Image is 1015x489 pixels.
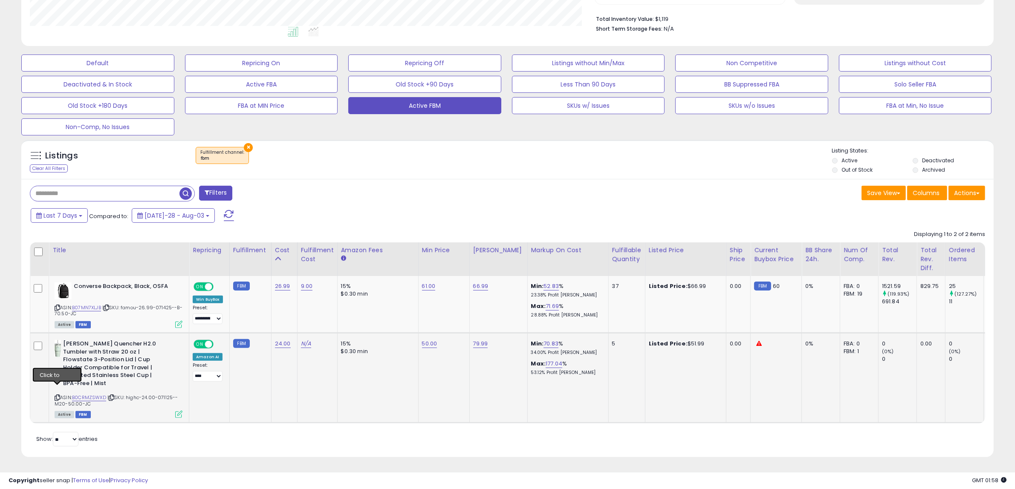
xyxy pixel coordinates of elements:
[754,246,798,264] div: Current Buybox Price
[422,246,466,255] div: Min Price
[233,339,250,348] small: FBM
[55,282,182,327] div: ASIN:
[531,360,546,368] b: Max:
[922,166,945,173] label: Archived
[841,166,873,173] label: Out of Stock
[193,246,226,255] div: Repricing
[341,282,412,290] div: 15%
[21,118,174,135] button: Non-Comp, No Issues
[844,348,872,355] div: FBM: 1
[949,282,983,290] div: 25
[132,208,215,223] button: [DATE]-28 - Aug-03
[74,282,177,293] b: Converse Backpack, Black, OSFA
[913,189,940,197] span: Columns
[546,302,559,311] a: 71.69
[882,340,917,348] div: 0
[185,76,338,93] button: Active FBA
[612,246,642,264] div: Fulfillable Quantity
[194,341,205,348] span: ON
[730,340,744,348] div: 0.00
[882,355,917,363] div: 0
[531,302,602,318] div: %
[612,282,639,290] div: 37
[754,282,771,291] small: FBM
[301,282,313,291] a: 9.00
[473,282,489,291] a: 66.99
[212,341,226,348] span: OFF
[301,339,311,348] a: N/A
[55,321,74,328] span: All listings currently available for purchase on Amazon
[675,55,828,72] button: Non Competitive
[31,208,88,223] button: Last 7 Days
[193,353,223,361] div: Amazon AI
[531,360,602,376] div: %
[145,211,204,220] span: [DATE]-28 - Aug-03
[531,340,602,356] div: %
[649,339,688,348] b: Listed Price:
[72,394,106,401] a: B0CRMZSWXD
[882,246,913,264] div: Total Rev.
[844,340,872,348] div: FBA: 0
[805,246,836,264] div: BB Share 24h.
[9,476,40,484] strong: Copyright
[949,340,983,348] div: 0
[527,242,608,276] th: The percentage added to the cost of goods (COGS) that forms the calculator for Min & Max prices.
[649,246,723,255] div: Listed Price
[512,76,665,93] button: Less Than 90 Days
[882,348,894,355] small: (0%)
[596,15,654,23] b: Total Inventory Value:
[972,476,1006,484] span: 2025-08-11 01:58 GMT
[675,76,828,93] button: BB Suppressed FBA
[888,291,909,297] small: (119.93%)
[839,55,992,72] button: Listings without Cost
[301,246,334,264] div: Fulfillment Cost
[473,339,488,348] a: 79.99
[839,76,992,93] button: Solo Seller FBA
[233,246,268,255] div: Fulfillment
[21,97,174,114] button: Old Stock +180 Days
[531,282,602,298] div: %
[193,296,223,303] div: Win BuyBox
[185,97,338,114] button: FBA at MIN Price
[531,370,602,376] p: 53.12% Profit [PERSON_NAME]
[110,476,148,484] a: Privacy Policy
[844,282,872,290] div: FBA: 0
[531,302,546,310] b: Max:
[920,282,939,290] div: 829.75
[531,282,544,290] b: Min:
[193,305,223,324] div: Preset:
[199,186,232,201] button: Filters
[920,340,939,348] div: 0.00
[531,339,544,348] b: Min:
[244,143,253,152] button: ×
[341,348,412,355] div: $0.30 min
[544,282,559,291] a: 52.83
[531,292,602,298] p: 23.38% Profit [PERSON_NAME]
[52,246,185,255] div: Title
[948,186,985,200] button: Actions
[922,157,954,164] label: Deactivated
[89,212,128,220] span: Compared to:
[531,246,605,255] div: Markup on Cost
[949,355,983,363] div: 0
[275,339,291,348] a: 24.00
[21,76,174,93] button: Deactivated & In Stock
[194,283,205,291] span: ON
[649,340,720,348] div: $51.99
[512,55,665,72] button: Listings without Min/Max
[949,246,980,264] div: Ordered Items
[43,211,77,220] span: Last 7 Days
[200,155,244,161] div: fbm
[773,282,780,290] span: 60
[193,362,223,382] div: Preset:
[949,298,983,305] div: 11
[55,304,182,317] span: | SKU: famou-26.99-071425--B-70.50-JC
[21,55,174,72] button: Default
[531,350,602,356] p: 34.00% Profit [PERSON_NAME]
[422,339,437,348] a: 50.00
[832,147,994,155] p: Listing States:
[36,435,98,443] span: Show: entries
[341,255,346,262] small: Amazon Fees.
[73,476,109,484] a: Terms of Use
[233,282,250,291] small: FBM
